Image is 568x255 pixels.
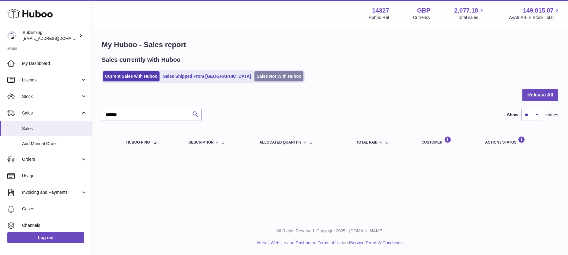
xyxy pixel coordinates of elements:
span: Total paid [356,141,378,144]
div: Customer [422,136,473,144]
span: Usage [22,173,87,179]
li: and [269,240,403,246]
h2: Sales currently with Huboo [102,56,181,64]
span: AVAILABLE Stock Total [509,15,561,21]
a: Sales Shipped From [GEOGRAPHIC_DATA] [161,71,253,81]
span: [EMAIL_ADDRESS][DOMAIN_NAME] [23,36,90,41]
div: Action / Status [485,136,552,144]
a: Log out [7,232,84,243]
span: Orders [22,156,81,162]
a: 149,815.87 AVAILABLE Stock Total [509,6,561,21]
span: ALLOCATED Quantity [259,141,302,144]
a: Help [257,240,266,245]
p: All Rights Reserved. Copyright 2025 - [DOMAIN_NAME] [97,228,563,234]
strong: 14327 [372,6,389,15]
span: Huboo P no [126,141,150,144]
div: Currency [413,15,431,21]
a: Sales Not With Huboo [254,71,303,81]
label: Show [507,112,518,118]
a: Website and Dashboard Terms of Use [271,240,343,245]
span: Description [189,141,214,144]
span: Total sales [458,15,485,21]
span: entries [545,112,558,118]
div: Huboo Ref [369,15,389,21]
h1: My Huboo - Sales report [102,40,558,50]
span: My Dashboard [22,61,87,66]
span: Cases [22,206,87,212]
button: Release All [522,89,558,101]
span: 2,077.18 [454,6,478,15]
a: Service Terms & Conditions [350,240,403,245]
span: Sales [22,110,81,116]
span: Listings [22,77,81,83]
span: Invoicing and Payments [22,189,81,195]
span: Stock [22,94,81,99]
a: Current Sales with Huboo [103,71,160,81]
span: Sales [22,126,87,132]
a: 2,077.18 Total sales [454,6,485,21]
strong: GBP [417,6,430,15]
div: Bublishing [23,30,78,41]
img: regine@bublishing.com [7,31,17,40]
span: Add Manual Order [22,141,87,147]
span: Channels [22,223,87,228]
span: 149,815.87 [523,6,554,15]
